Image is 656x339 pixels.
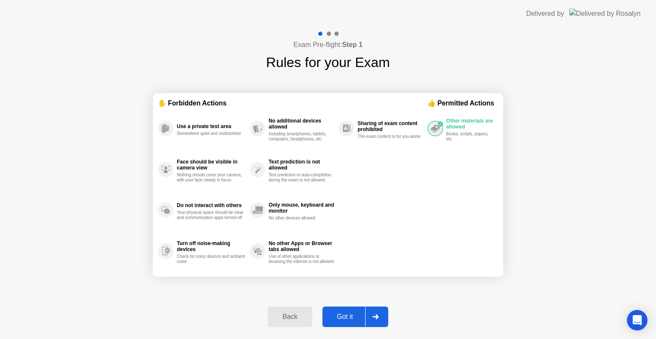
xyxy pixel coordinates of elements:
[177,254,246,264] div: Check for noisy devices and ambient noise
[266,52,390,73] h1: Rules for your Exam
[177,123,246,129] div: Use a private test area
[446,118,494,130] div: Other materials are allowed
[268,307,312,327] button: Back
[342,41,363,48] b: Step 1
[269,216,334,221] div: No other devices allowed
[293,40,363,50] h4: Exam Pre-flight:
[357,120,423,132] div: Sharing of exam content prohibited
[177,172,246,183] div: Nothing should cover your camera, with your face clearly in focus
[177,131,246,136] div: Somewhere quiet and undisturbed
[627,310,647,330] div: Open Intercom Messenger
[322,307,388,327] button: Got it
[269,254,334,264] div: Use of other applications or browsing the internet is not allowed
[357,134,423,139] div: The exam content is for you alone
[177,159,246,171] div: Face should be visible in camera view
[269,132,334,142] div: Including smartphones, tablets, computers, headphones, etc.
[177,210,246,220] div: Your physical space should be clear and communication apps turned off
[325,313,365,321] div: Got it
[269,240,334,252] div: No other Apps or Browser tabs allowed
[446,132,494,142] div: Books, scripts, papers, etc
[269,202,334,214] div: Only mouse, keyboard and monitor
[270,313,309,321] div: Back
[269,159,334,171] div: Text prediction is not allowed
[158,98,428,108] div: ✋ Forbidden Actions
[526,9,564,19] div: Delivered by
[269,118,334,130] div: No additional devices allowed
[177,240,246,252] div: Turn off noise-making devices
[177,202,246,208] div: Do not interact with others
[569,9,641,18] img: Delivered by Rosalyn
[269,172,334,183] div: Text prediction or auto-completion during the exam is not allowed
[428,98,498,108] div: 👍 Permitted Actions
